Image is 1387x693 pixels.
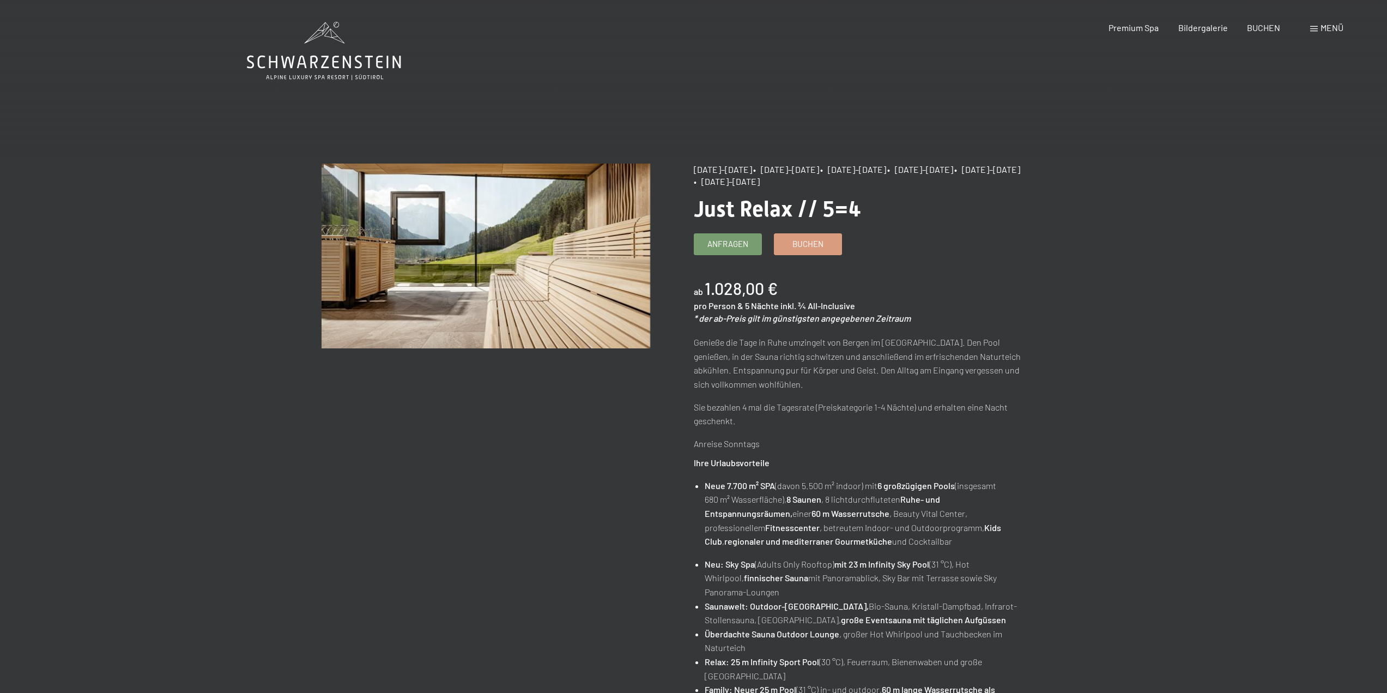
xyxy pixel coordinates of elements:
[780,300,855,311] span: inkl. ¾ All-Inclusive
[887,164,953,174] span: • [DATE]–[DATE]
[694,286,703,297] span: ab
[1109,22,1159,33] a: Premium Spa
[774,234,841,255] a: Buchen
[792,238,823,250] span: Buchen
[705,559,755,569] strong: Neu: Sky Spa
[820,164,886,174] span: • [DATE]–[DATE]
[705,480,775,491] strong: Neue 7.700 m² SPA
[724,536,892,546] strong: regionaler und mediterraner Gourmetküche
[694,400,1022,428] p: Sie bezahlen 4 mal die Tagesrate (Preiskategorie 1-4 Nächte) und erhalten eine Nacht geschenkt.
[765,522,820,533] strong: Fitnesscenter
[1321,22,1343,33] span: Menü
[705,599,1022,627] li: Bio-Sauna, Kristall-Dampfbad, Infrarot-Stollensauna, [GEOGRAPHIC_DATA],
[322,164,650,348] img: Just Relax // 5=4
[694,164,752,174] span: [DATE]–[DATE]
[786,494,821,504] strong: 8 Saunen
[745,300,779,311] span: 5 Nächte
[753,164,819,174] span: • [DATE]–[DATE]
[1247,22,1280,33] a: BUCHEN
[744,573,808,583] strong: finnischer Sauna
[705,656,819,667] strong: Relax: 25 m Infinity Sport Pool
[694,300,743,311] span: pro Person &
[705,655,1022,683] li: (30 °C), Feuerraum, Bienenwaben und große [GEOGRAPHIC_DATA]
[694,457,770,468] strong: Ihre Urlaubsvorteile
[694,313,911,323] em: * der ab-Preis gilt im günstigsten angegebenen Zeitraum
[694,176,760,186] span: • [DATE]–[DATE]
[705,557,1022,599] li: (Adults Only Rooftop) (31 °C), Hot Whirlpool, mit Panoramablick, Sky Bar mit Terrasse sowie Sky P...
[1178,22,1228,33] a: Bildergalerie
[705,627,1022,655] li: , großer Hot Whirlpool und Tauchbecken im Naturteich
[694,234,761,255] a: Anfragen
[705,629,839,639] strong: Überdachte Sauna Outdoor Lounge
[834,559,929,569] strong: mit 23 m Infinity Sky Pool
[707,238,748,250] span: Anfragen
[705,601,869,611] strong: Saunawelt: Outdoor-[GEOGRAPHIC_DATA],
[705,479,1022,549] li: (davon 5.500 m² indoor) mit (insgesamt 680 m² Wasserfläche), , 8 lichtdurchfluteten einer , Beaut...
[877,480,955,491] strong: 6 großzügigen Pools
[694,196,861,222] span: Just Relax // 5=4
[954,164,1020,174] span: • [DATE]–[DATE]
[841,614,1006,625] strong: große Eventsauna mit täglichen Aufgüssen
[694,335,1022,391] p: Genieße die Tage in Ruhe umzingelt von Bergen im [GEOGRAPHIC_DATA]. Den Pool genießen, in der Sau...
[705,279,778,298] b: 1.028,00 €
[811,508,889,519] strong: 60 m Wasserrutsche
[694,437,1022,451] p: Anreise Sonntags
